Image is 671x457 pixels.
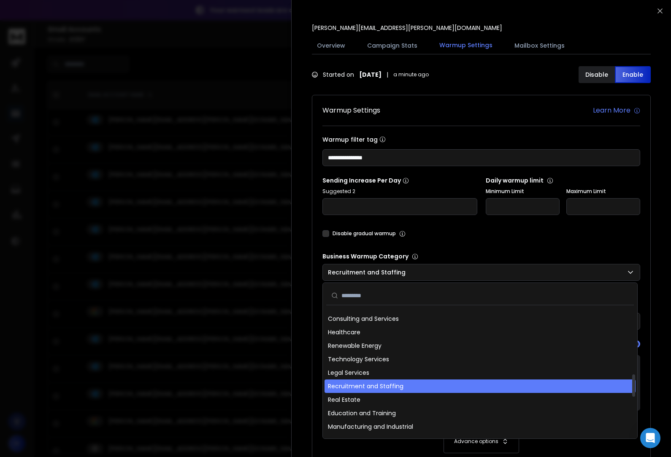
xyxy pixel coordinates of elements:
[328,436,392,444] span: Telecommunications
[328,382,403,390] span: Recruitment and Staffing
[640,428,660,448] div: Open Intercom Messenger
[328,355,389,363] span: Technology Services
[328,315,399,323] span: Consulting and Services
[328,368,369,377] span: Legal Services
[328,395,360,404] span: Real Estate
[328,422,413,431] span: Manufacturing and Industrial
[328,341,381,350] span: Renewable Energy
[328,409,396,417] span: Education and Training
[328,328,360,336] span: Healthcare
